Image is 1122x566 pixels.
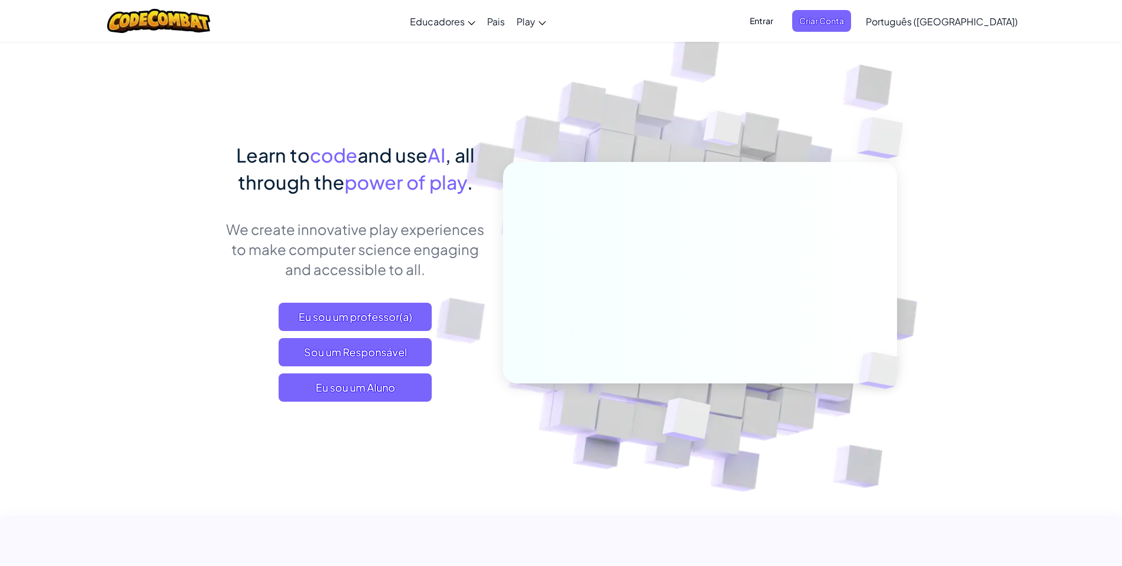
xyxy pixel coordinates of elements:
p: We create innovative play experiences to make computer science engaging and accessible to all. [226,219,485,279]
a: Português ([GEOGRAPHIC_DATA]) [860,5,1024,37]
span: Learn to [236,143,310,167]
a: Eu sou um professor(a) [279,303,432,331]
a: Play [511,5,552,37]
button: Criar Conta [792,10,851,32]
span: Português ([GEOGRAPHIC_DATA]) [866,15,1018,28]
span: . [467,170,473,194]
span: AI [428,143,445,167]
img: Overlap cubes [681,88,766,176]
img: CodeCombat logo [107,9,210,33]
a: Educadores [404,5,481,37]
span: and use [358,143,428,167]
a: Sou um Responsável [279,338,432,366]
span: code [310,143,358,167]
img: Overlap cubes [834,88,936,188]
span: power of play [345,170,467,194]
a: Pais [481,5,511,37]
span: Educadores [410,15,465,28]
img: Overlap cubes [839,327,927,413]
button: Entrar [743,10,780,32]
button: Eu sou um Aluno [279,373,432,402]
span: Play [517,15,535,28]
img: Overlap cubes [633,373,739,471]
